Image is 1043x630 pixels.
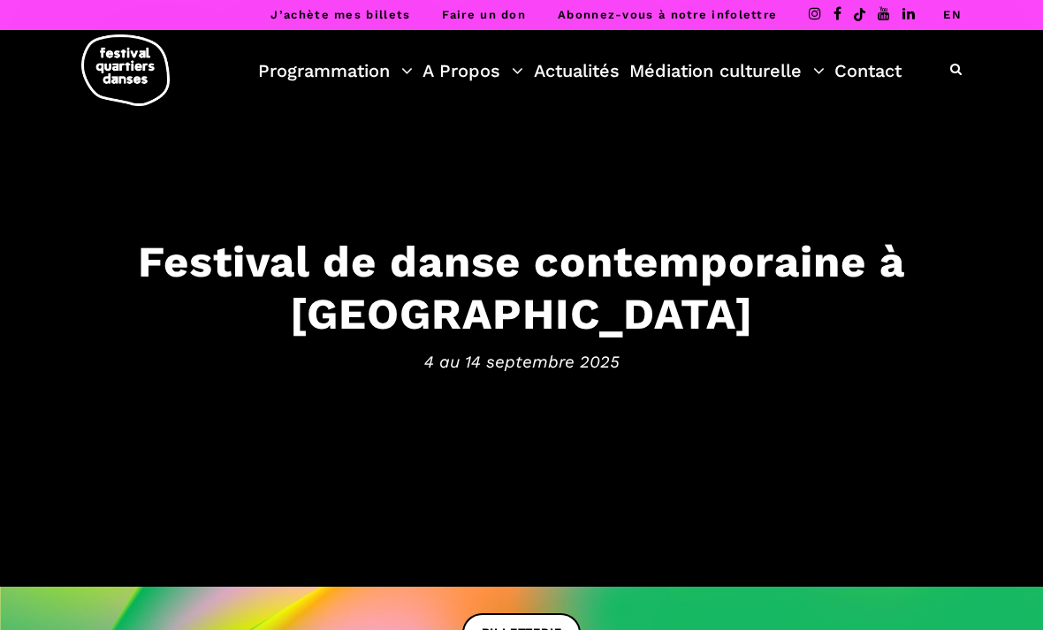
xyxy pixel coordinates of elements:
a: Actualités [534,56,620,86]
a: Médiation culturelle [629,56,825,86]
img: logo-fqd-med [81,34,170,106]
span: 4 au 14 septembre 2025 [18,349,1025,376]
a: J’achète mes billets [270,8,410,21]
h3: Festival de danse contemporaine à [GEOGRAPHIC_DATA] [18,236,1025,340]
a: Abonnez-vous à notre infolettre [558,8,777,21]
a: A Propos [423,56,523,86]
a: Contact [834,56,902,86]
a: EN [943,8,962,21]
a: Programmation [258,56,413,86]
a: Faire un don [442,8,526,21]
